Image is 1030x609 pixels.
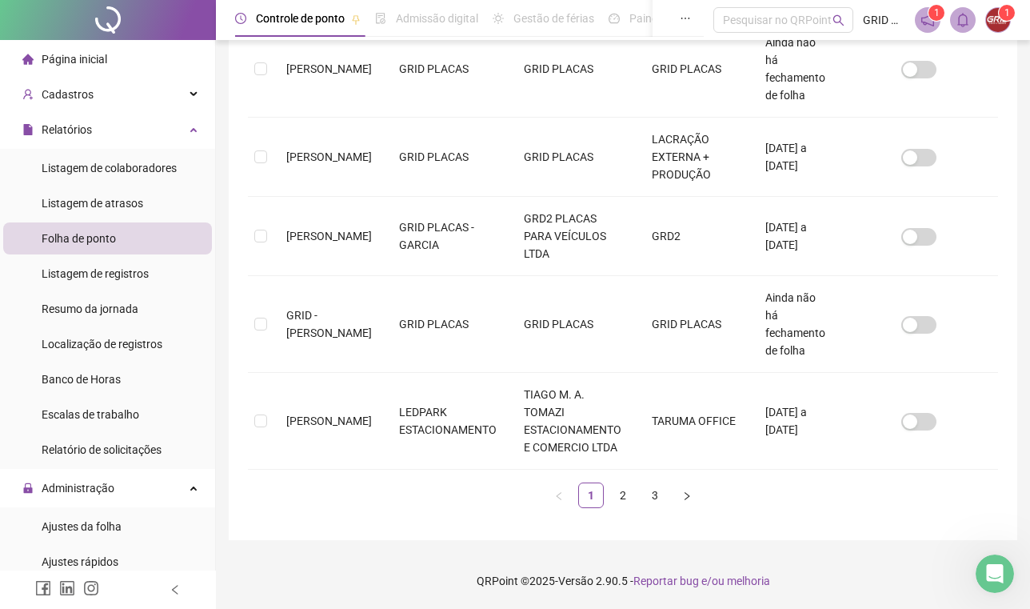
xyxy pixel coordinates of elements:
[643,483,667,507] a: 3
[42,88,94,101] span: Cadastros
[546,483,572,508] button: left
[22,54,34,65] span: home
[59,580,75,596] span: linkedin
[554,491,564,501] span: left
[753,118,840,197] td: [DATE] a [DATE]
[286,415,372,427] span: [PERSON_NAME]
[511,118,639,197] td: GRID PLACAS
[674,483,700,508] li: Próxima página
[42,302,138,315] span: Resumo da jornada
[610,483,636,508] li: 2
[511,373,639,470] td: TIAGO M. A. TOMAZI ESTACIONAMENTO E COMERCIO LTDA
[42,520,122,533] span: Ajustes da folha
[639,21,753,118] td: GRID PLACAS
[546,483,572,508] li: Página anterior
[513,12,594,25] span: Gestão de férias
[286,230,372,242] span: [PERSON_NAME]
[42,162,177,174] span: Listagem de colaboradores
[42,482,114,495] span: Administração
[42,443,162,456] span: Relatório de solicitações
[386,276,511,373] td: GRID PLACAS
[22,89,34,100] span: user-add
[986,8,1010,32] img: 2653
[999,5,1015,21] sup: Atualize o seu contato no menu Meus Dados
[493,13,504,24] span: sun
[956,13,970,27] span: bell
[558,575,593,587] span: Versão
[511,276,639,373] td: GRID PLACAS
[83,580,99,596] span: instagram
[386,118,511,197] td: GRID PLACAS
[639,373,753,470] td: TARUMA OFFICE
[42,267,149,280] span: Listagem de registros
[286,309,372,339] span: GRID - [PERSON_NAME]
[22,483,34,494] span: lock
[639,197,753,276] td: GRD2
[511,197,639,276] td: GRD2 PLACAS PARA VEÍCULOS LTDA
[386,373,511,470] td: LEDPARK ESTACIONAMENTO
[832,14,844,26] span: search
[753,373,840,470] td: [DATE] a [DATE]
[639,276,753,373] td: GRID PLACAS
[396,12,478,25] span: Admissão digital
[682,491,692,501] span: right
[863,11,905,29] span: GRID PLACAS
[42,555,118,568] span: Ajustes rápidos
[42,197,143,210] span: Listagem de atrasos
[216,553,1030,609] footer: QRPoint © 2025 - 2.90.5 -
[611,483,635,507] a: 2
[920,13,935,27] span: notification
[42,232,116,245] span: Folha de ponto
[375,13,386,24] span: file-done
[42,338,162,351] span: Localização de registros
[579,483,603,507] a: 1
[286,62,372,75] span: [PERSON_NAME]
[1004,7,1010,18] span: 1
[42,408,139,421] span: Escalas de trabalho
[22,124,34,135] span: file
[639,118,753,197] td: LACRAÇÃO EXTERNA + PRODUÇÃO
[765,291,825,357] span: Ainda não há fechamento de folha
[351,14,361,24] span: pushpin
[633,575,770,587] span: Reportar bug e/ou melhoria
[256,12,345,25] span: Controle de ponto
[42,373,121,386] span: Banco de Horas
[170,584,181,595] span: left
[934,7,940,18] span: 1
[35,580,51,596] span: facebook
[680,13,691,24] span: ellipsis
[753,197,840,276] td: [DATE] a [DATE]
[235,13,246,24] span: clock-circle
[286,150,372,163] span: [PERSON_NAME]
[609,13,620,24] span: dashboard
[511,21,639,118] td: GRID PLACAS
[629,12,692,25] span: Painel do DP
[578,483,604,508] li: 1
[42,53,107,66] span: Página inicial
[386,21,511,118] td: GRID PLACAS
[642,483,668,508] li: 3
[42,123,92,136] span: Relatórios
[386,197,511,276] td: GRID PLACAS - GARCIA
[928,5,944,21] sup: 1
[976,555,1014,593] iframe: Intercom live chat
[674,483,700,508] button: right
